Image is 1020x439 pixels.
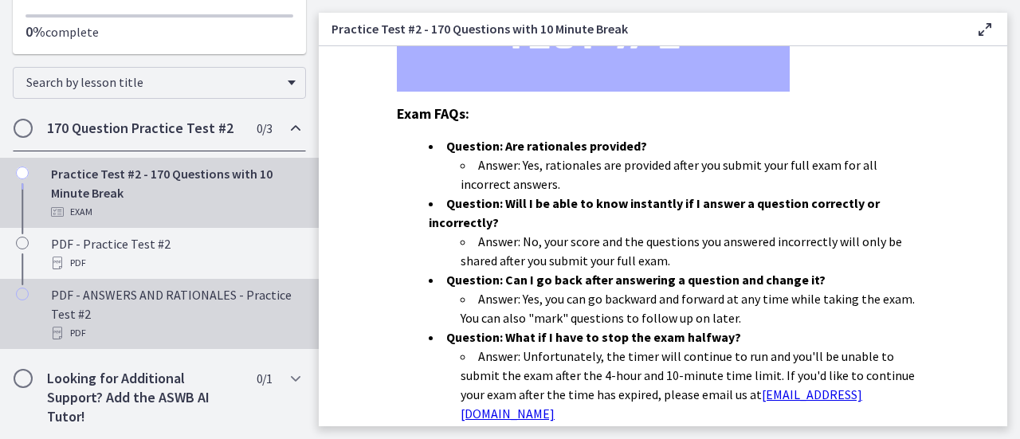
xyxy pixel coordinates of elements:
[461,289,929,327] li: Answer: Yes, you can go backward and forward at any time while taking the exam. You can also "mar...
[51,202,300,221] div: Exam
[51,253,300,272] div: PDF
[25,22,293,41] p: complete
[446,329,741,345] strong: Question: What if I have to stop the exam halfway?
[331,19,950,38] h3: Practice Test #2 - 170 Questions with 10 Minute Break
[51,285,300,343] div: PDF - ANSWERS AND RATIONALES - Practice Test #2
[51,164,300,221] div: Practice Test #2 - 170 Questions with 10 Minute Break
[461,155,929,194] li: Answer: Yes, rationales are provided after you submit your full exam for all incorrect answers.
[446,138,647,154] strong: Question: Are rationales provided?
[257,369,272,388] span: 0 / 1
[47,119,241,138] h2: 170 Question Practice Test #2
[461,232,929,270] li: Answer: No, your score and the questions you answered incorrectly will only be shared after you s...
[257,119,272,138] span: 0 / 3
[51,234,300,272] div: PDF - Practice Test #2
[429,195,880,230] strong: Question: Will I be able to know instantly if I answer a question correctly or incorrectly?
[13,67,306,99] div: Search by lesson title
[446,272,826,288] strong: Question: Can I go back after answering a question and change it?
[51,323,300,343] div: PDF
[47,369,241,426] h2: Looking for Additional Support? Add the ASWB AI Tutor!
[25,22,45,41] span: 0%
[26,74,280,90] span: Search by lesson title
[397,104,469,123] span: Exam FAQs:
[461,347,929,423] li: Answer: Unfortunately, the timer will continue to run and you'll be unable to submit the exam aft...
